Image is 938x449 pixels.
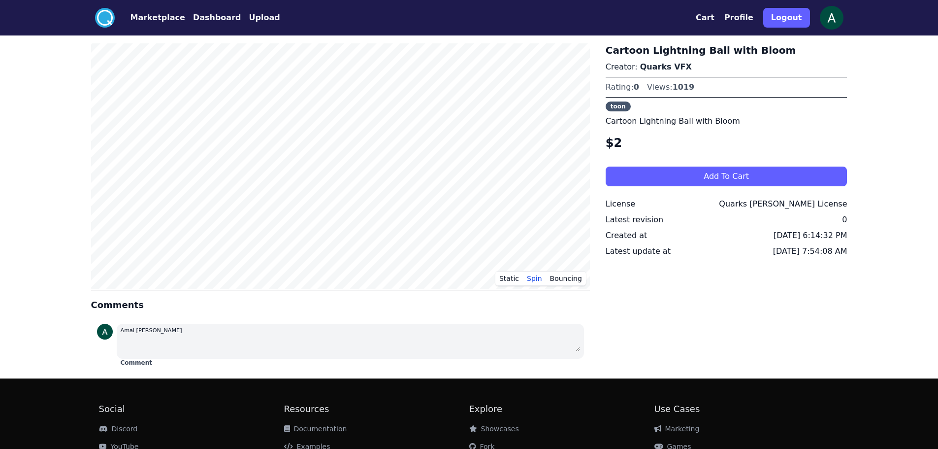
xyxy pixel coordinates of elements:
button: Bouncing [546,271,586,286]
div: Latest update at [606,245,671,257]
a: Marketplace [115,12,185,24]
a: Showcases [469,425,519,433]
div: Created at [606,230,647,242]
h2: Social [99,402,284,416]
span: 0 [634,82,639,92]
button: Logout [763,8,810,28]
div: Rating: [606,81,639,93]
h3: Cartoon Lightning Ball with Bloom [606,43,847,57]
button: Dashboard [193,12,241,24]
button: Marketplace [130,12,185,24]
button: Comment [121,359,152,367]
h2: Explore [469,402,654,416]
button: Static [495,271,523,286]
span: toon [606,102,631,111]
a: Marketing [654,425,700,433]
button: Profile [724,12,753,24]
h4: Comments [91,298,590,312]
h2: Use Cases [654,402,840,416]
div: [DATE] 7:54:08 AM [773,245,847,257]
img: profile [97,324,113,340]
button: Add To Cart [606,167,847,186]
h2: Resources [284,402,469,416]
a: Quarks VFX [640,62,692,71]
p: Cartoon Lightning Ball with Bloom [606,115,847,127]
div: License [606,198,635,210]
a: Documentation [284,425,347,433]
button: Spin [523,271,546,286]
div: Quarks [PERSON_NAME] License [719,198,847,210]
div: 0 [842,214,847,226]
button: Cart [696,12,714,24]
span: 1019 [673,82,695,92]
div: Views: [647,81,694,93]
div: Latest revision [606,214,663,226]
a: Upload [241,12,280,24]
a: Dashboard [185,12,241,24]
small: Amal [PERSON_NAME] [121,327,182,334]
img: profile [820,6,843,30]
div: [DATE] 6:14:32 PM [774,230,847,242]
a: Discord [99,425,138,433]
a: Logout [763,4,810,32]
button: Upload [249,12,280,24]
h4: $2 [606,135,847,151]
p: Creator: [606,61,847,73]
